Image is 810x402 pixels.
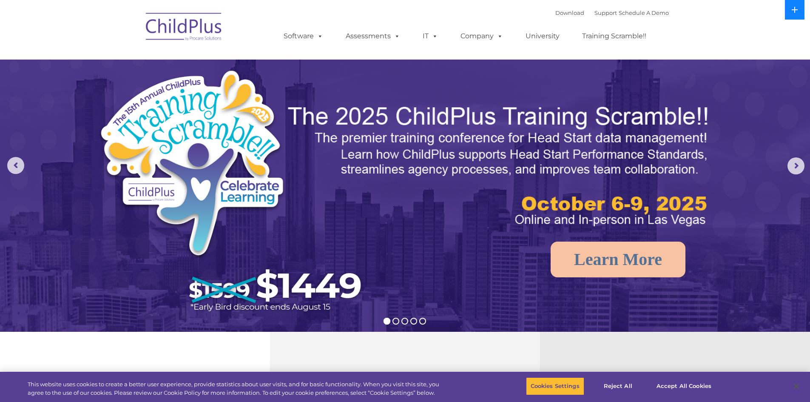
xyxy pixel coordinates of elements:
[337,28,409,45] a: Assessments
[594,9,617,16] a: Support
[619,9,669,16] a: Schedule A Demo
[551,242,685,277] a: Learn More
[275,28,332,45] a: Software
[787,377,806,396] button: Close
[555,9,584,16] a: Download
[652,377,716,395] button: Accept All Cookies
[142,7,227,49] img: ChildPlus by Procare Solutions
[118,56,144,63] span: Last name
[517,28,568,45] a: University
[555,9,669,16] font: |
[452,28,512,45] a: Company
[591,377,645,395] button: Reject All
[414,28,446,45] a: IT
[574,28,655,45] a: Training Scramble!!
[28,380,446,397] div: This website uses cookies to create a better user experience, provide statistics about user visit...
[118,91,154,97] span: Phone number
[526,377,584,395] button: Cookies Settings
